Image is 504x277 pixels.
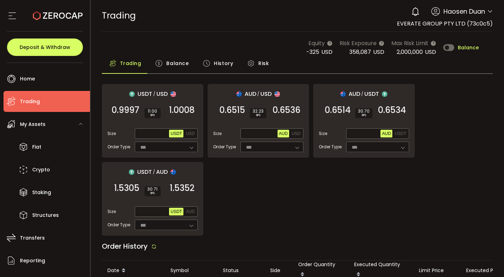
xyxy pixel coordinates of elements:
[20,256,45,266] span: Reporting
[308,39,325,48] span: Equity
[279,131,288,136] span: AUD
[265,267,293,275] div: Side
[378,107,406,114] span: 0.6534
[397,20,493,28] span: EVERATE GROUP PTY LTD (73c0c5)
[382,131,391,136] span: AUD
[147,187,158,191] span: 30.71
[170,131,182,136] span: USDT
[425,48,436,56] span: USD
[170,209,182,214] span: USDT
[20,233,45,243] span: Transfers
[319,130,327,137] span: Size
[107,144,130,150] span: Order Type
[391,39,428,48] span: Max Risk Limit
[219,107,245,114] span: 0.6515
[137,168,152,176] span: USDT
[253,113,264,118] i: BPS
[107,130,116,137] span: Size
[217,267,265,275] div: Status
[421,201,504,277] iframe: Chat Widget
[306,48,319,56] span: -325
[278,130,289,137] button: AUD
[156,90,168,98] span: USD
[112,107,139,114] span: 0.9997
[349,90,360,98] span: AUD
[32,165,50,175] span: Crypto
[292,131,300,136] span: USD
[393,130,408,137] button: USDT
[165,267,217,275] div: Symbol
[260,90,272,98] span: USD
[120,56,141,70] span: Trading
[358,113,370,118] i: BPS
[153,169,155,175] em: /
[107,208,116,215] span: Size
[214,56,233,70] span: History
[129,169,134,175] img: usdt_portfolio.svg
[147,109,158,113] span: 11.00
[258,56,269,70] span: Risk
[102,265,165,277] div: Date
[153,91,155,97] em: /
[321,48,332,56] span: USD
[169,208,183,215] button: USDT
[349,48,371,56] span: 358,087
[20,74,35,84] span: Home
[169,130,183,137] button: USDT
[361,91,363,97] em: /
[380,130,392,137] button: AUD
[184,130,196,137] button: USD
[147,113,158,118] i: BPS
[358,109,370,113] span: 30.70
[129,91,135,97] img: usdt_portfolio.svg
[186,209,195,214] span: AUD
[170,91,176,97] img: usd_portfolio.svg
[290,130,302,137] button: USD
[397,48,423,56] span: 2,000,000
[20,119,45,129] span: My Assets
[102,9,136,22] span: Trading
[213,144,236,150] span: Order Type
[325,107,351,114] span: 0.6514
[170,185,195,192] span: 1.5352
[253,109,264,113] span: 32.23
[156,168,168,176] span: AUD
[20,45,70,50] span: Deposit & Withdraw
[186,131,195,136] span: USD
[114,185,139,192] span: 1.5305
[443,7,485,16] span: Haosen Duan
[32,142,41,152] span: Fiat
[274,91,280,97] img: usd_portfolio.svg
[395,131,406,136] span: USDT
[169,107,195,114] span: 1.0008
[166,56,189,70] span: Balance
[7,38,83,56] button: Deposit & Withdraw
[20,97,40,107] span: Trading
[257,91,259,97] em: /
[382,91,387,97] img: usdt_portfolio.svg
[147,191,158,196] i: BPS
[458,45,479,50] span: Balance
[213,130,222,137] span: Size
[170,169,176,175] img: aud_portfolio.svg
[184,208,196,215] button: AUD
[107,222,130,228] span: Order Type
[32,187,51,198] span: Staking
[339,39,377,48] span: Risk Exposure
[245,90,256,98] span: AUD
[236,91,242,97] img: aud_portfolio.svg
[102,241,148,251] span: Order History
[32,210,59,220] span: Structures
[364,90,379,98] span: USDT
[340,91,346,97] img: aud_portfolio.svg
[319,144,342,150] span: Order Type
[373,48,384,56] span: USD
[138,90,152,98] span: USDT
[273,107,300,114] span: 0.6536
[413,267,461,275] div: Limit Price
